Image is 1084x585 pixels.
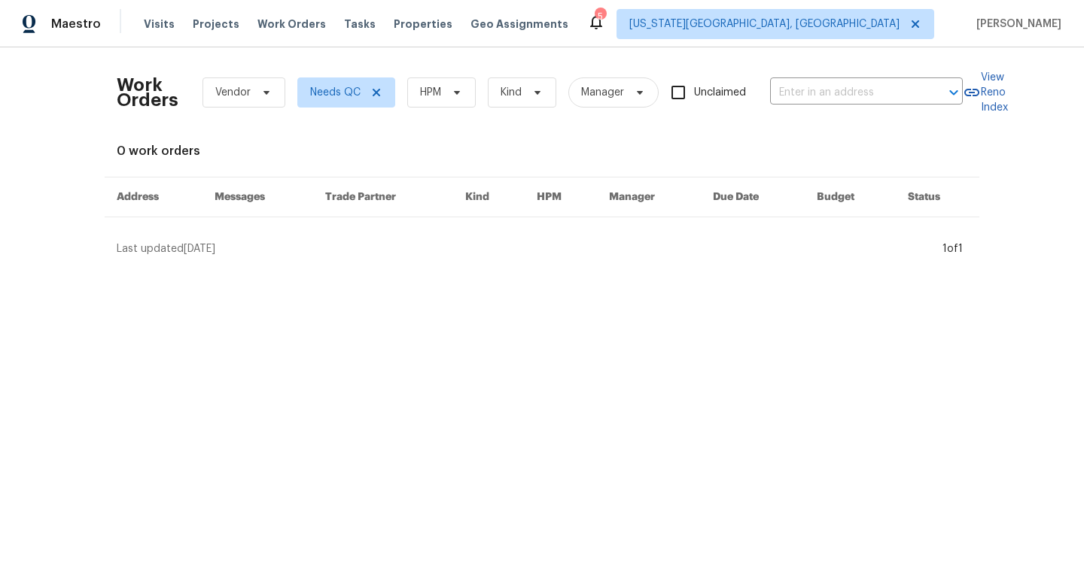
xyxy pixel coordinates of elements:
span: [US_STATE][GEOGRAPHIC_DATA], [GEOGRAPHIC_DATA] [629,17,900,32]
span: Manager [581,85,624,100]
span: HPM [420,85,441,100]
span: Properties [394,17,452,32]
th: Manager [597,177,701,217]
th: HPM [525,177,597,217]
a: View Reno Index [963,70,1008,115]
span: Vendor [215,85,251,100]
span: [PERSON_NAME] [970,17,1061,32]
span: Tasks [344,19,376,29]
span: Needs QC [310,85,361,100]
button: Open [943,82,964,103]
span: Projects [193,17,239,32]
span: Maestro [51,17,101,32]
div: 1 of 1 [942,241,963,256]
div: 5 [595,9,605,24]
th: Status [896,177,979,217]
span: Geo Assignments [470,17,568,32]
th: Trade Partner [313,177,454,217]
span: Unclaimed [694,85,746,101]
th: Budget [805,177,896,217]
span: [DATE] [184,244,215,254]
span: Visits [144,17,175,32]
th: Messages [202,177,313,217]
div: 0 work orders [117,144,967,159]
span: Work Orders [257,17,326,32]
th: Kind [453,177,525,217]
h2: Work Orders [117,77,178,108]
span: Kind [501,85,522,100]
div: Last updated [117,241,938,256]
input: Enter in an address [770,81,921,105]
th: Due Date [701,177,805,217]
th: Address [105,177,202,217]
